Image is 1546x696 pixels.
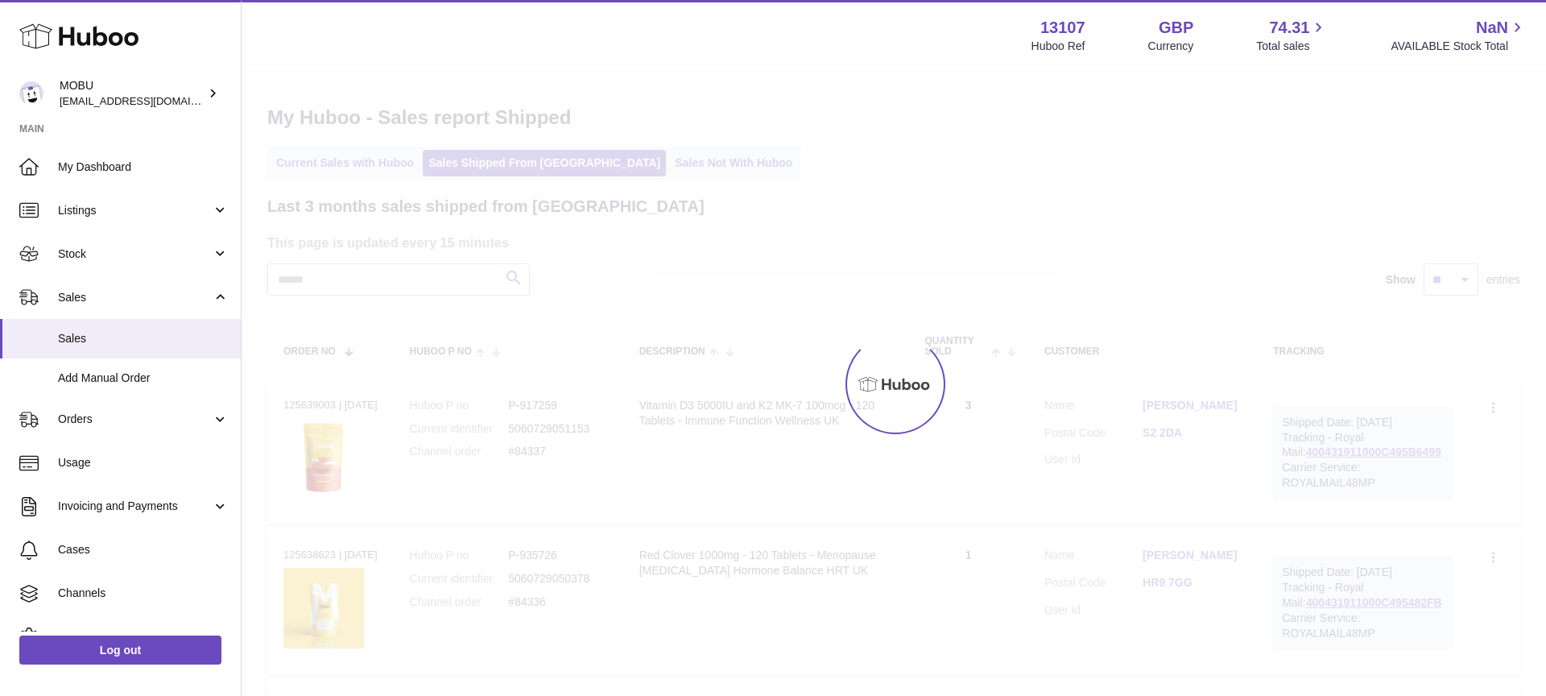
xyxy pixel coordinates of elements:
[58,455,229,470] span: Usage
[19,81,43,106] img: mo@mobu.co.uk
[1391,39,1527,54] span: AVAILABLE Stock Total
[58,412,212,427] span: Orders
[58,246,212,262] span: Stock
[58,629,229,644] span: Settings
[1031,39,1085,54] div: Huboo Ref
[58,159,229,175] span: My Dashboard
[58,542,229,557] span: Cases
[1476,17,1508,39] span: NaN
[58,290,212,305] span: Sales
[60,94,237,107] span: [EMAIL_ADDRESS][DOMAIN_NAME]
[58,499,212,514] span: Invoicing and Payments
[60,78,205,109] div: MOBU
[1256,39,1328,54] span: Total sales
[19,636,221,665] a: Log out
[1148,39,1194,54] div: Currency
[1040,17,1085,39] strong: 13107
[1256,17,1328,54] a: 74.31 Total sales
[58,203,212,218] span: Listings
[58,331,229,346] span: Sales
[1159,17,1193,39] strong: GBP
[58,586,229,601] span: Channels
[58,371,229,386] span: Add Manual Order
[1269,17,1309,39] span: 74.31
[1391,17,1527,54] a: NaN AVAILABLE Stock Total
